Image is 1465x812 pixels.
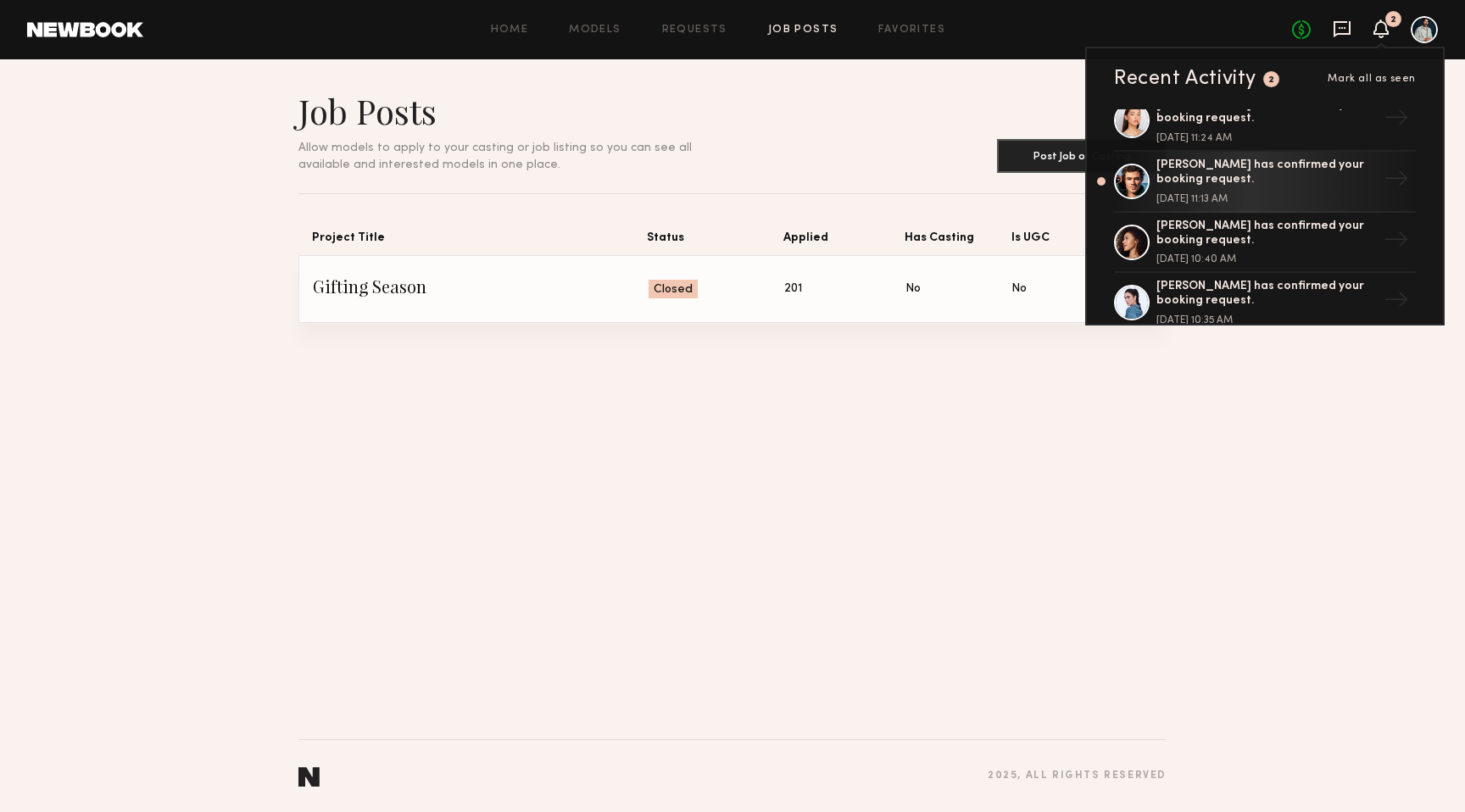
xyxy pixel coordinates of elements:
[1156,133,1377,143] div: [DATE] 11:24 AM
[1390,15,1396,25] div: 2
[1114,273,1416,334] a: [PERSON_NAME] has confirmed your booking request.[DATE] 10:35 AM→
[997,139,1167,173] button: Post Job or Casting
[313,276,649,302] span: Gifting Season
[1156,159,1377,187] div: [PERSON_NAME] has confirmed your booking request.
[784,280,802,298] span: 201
[1377,220,1416,264] div: →
[313,256,1152,322] a: Gifting SeasonClosed201NoNo→
[988,770,1167,781] div: 2025 , all rights reserved
[878,25,945,36] a: Favorites
[298,90,732,132] h1: Job Posts
[1156,280,1377,309] div: [PERSON_NAME] has confirmed your booking request.
[1114,92,1416,153] a: [PERSON_NAME] has confirmed your booking request.[DATE] 11:24 AM→
[1156,98,1377,127] div: [PERSON_NAME] has confirmed your booking request.
[1156,220,1377,248] div: [PERSON_NAME] has confirmed your booking request.
[1377,159,1416,203] div: →
[1114,69,1256,89] div: Recent Activity
[1268,75,1275,85] div: 2
[768,25,838,36] a: Job Posts
[905,228,1011,255] span: Has Casting
[1328,74,1416,84] span: Mark all as seen
[1011,228,1118,255] span: Is UGC
[654,281,693,298] span: Closed
[1377,281,1416,325] div: →
[783,228,905,255] span: Applied
[662,25,727,36] a: Requests
[1156,254,1377,264] div: [DATE] 10:40 AM
[1156,194,1377,204] div: [DATE] 11:13 AM
[569,25,621,36] a: Models
[647,228,783,255] span: Status
[491,25,529,36] a: Home
[312,228,647,255] span: Project Title
[1156,315,1377,325] div: [DATE] 10:35 AM
[1377,98,1416,142] div: →
[1114,213,1416,274] a: [PERSON_NAME] has confirmed your booking request.[DATE] 10:40 AM→
[298,142,692,170] span: Allow models to apply to your casting or job listing so you can see all available and interested ...
[1011,280,1027,298] span: No
[1114,152,1416,213] a: [PERSON_NAME] has confirmed your booking request.[DATE] 11:13 AM→
[905,280,921,298] span: No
